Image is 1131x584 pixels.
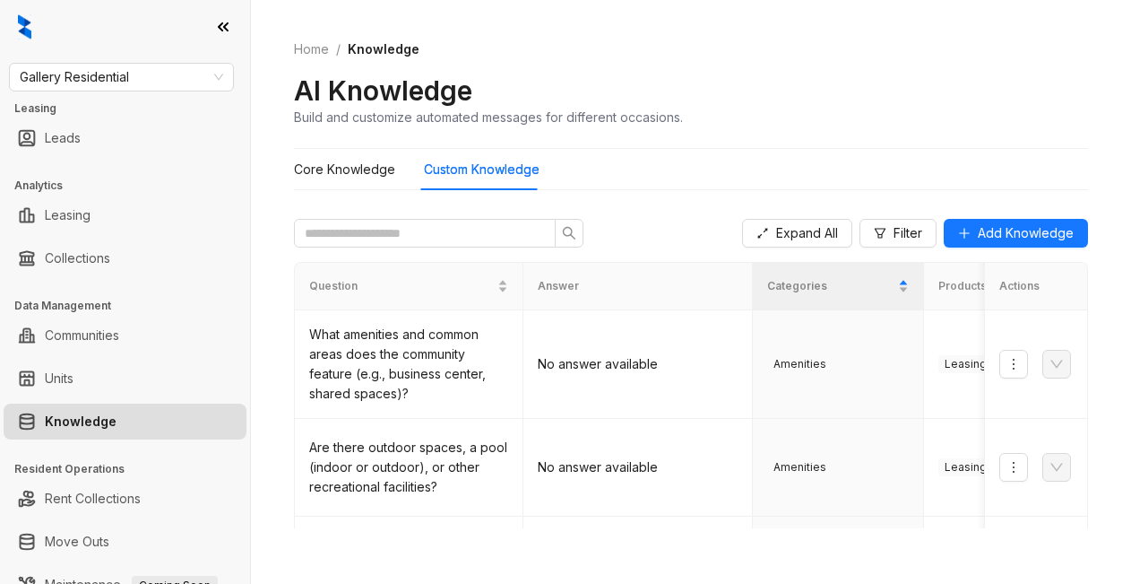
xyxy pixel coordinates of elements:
[944,219,1088,248] button: Add Knowledge
[45,404,117,440] a: Knowledge
[874,227,886,240] span: filter
[958,227,971,240] span: plus
[523,310,752,419] td: No answer available
[978,223,1074,243] span: Add Knowledge
[894,223,922,243] span: Filter
[4,481,246,517] li: Rent Collections
[294,160,395,179] div: Core Knowledge
[4,197,246,233] li: Leasing
[424,160,540,179] div: Custom Knowledge
[45,481,141,517] a: Rent Collections
[4,404,246,440] li: Knowledge
[742,219,852,248] button: Expand All
[14,298,250,314] h3: Data Management
[45,197,91,233] a: Leasing
[985,263,1088,310] th: Actions
[4,524,246,560] li: Move Outs
[938,355,993,373] span: Leasing
[859,219,937,248] button: Filter
[562,226,576,240] span: search
[295,263,523,310] th: Question
[309,278,494,295] span: Question
[294,74,472,108] h2: AI Knowledge
[294,108,683,126] div: Build and customize automated messages for different occasions.
[4,120,246,156] li: Leads
[14,178,250,194] h3: Analytics
[348,41,419,57] span: Knowledge
[4,318,246,353] li: Communities
[18,14,31,39] img: logo
[309,325,508,404] div: What amenities and common areas does the community feature (e.g., business center, shared spaces)?
[45,524,109,560] a: Move Outs
[767,278,894,295] span: Categories
[523,263,752,310] th: Answer
[756,227,769,240] span: expand-alt
[45,240,110,276] a: Collections
[45,361,73,397] a: Units
[45,120,81,156] a: Leads
[14,461,250,477] h3: Resident Operations
[290,39,332,59] a: Home
[938,278,1066,295] span: Products
[14,100,250,117] h3: Leasing
[4,240,246,276] li: Collections
[523,419,752,517] td: No answer available
[767,355,833,373] span: Amenities
[767,458,833,476] span: Amenities
[1006,357,1021,371] span: more
[20,64,223,91] span: Gallery Residential
[924,263,1095,310] th: Products
[938,458,993,476] span: Leasing
[1006,460,1021,475] span: more
[336,39,341,59] li: /
[45,318,119,353] a: Communities
[776,223,838,243] span: Expand All
[309,438,508,497] div: Are there outdoor spaces, a pool (indoor or outdoor), or other recreational facilities?
[4,361,246,397] li: Units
